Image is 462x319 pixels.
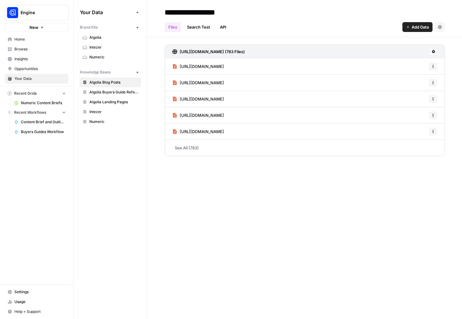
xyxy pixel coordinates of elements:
span: [URL][DOMAIN_NAME] [180,96,224,102]
a: Opportunities [5,64,69,74]
button: Recent Grids [5,89,69,98]
span: Numeric [89,119,138,124]
button: Help + Support [5,307,69,317]
a: [URL][DOMAIN_NAME] [172,58,224,74]
span: Your Data [80,9,134,16]
span: Recent Workflows [14,110,46,115]
span: Algolia Blog Posts [89,80,138,85]
a: [URL][DOMAIN_NAME] [172,91,224,107]
a: [URL][DOMAIN_NAME] (783 Files) [172,45,245,58]
span: Numeric [89,54,138,60]
a: Home [5,34,69,44]
span: Buyers Guides Workflow [21,129,66,135]
span: Opportunities [14,66,66,72]
span: Intezer [89,45,138,50]
span: Settings [14,289,66,295]
span: [URL][DOMAIN_NAME] [180,112,224,118]
img: Engine Logo [7,7,18,18]
span: Your Data [14,76,66,81]
span: Intezer [89,109,138,115]
a: Buyers Guides Workflow [11,127,69,137]
a: Numeric Content Briefs [11,98,69,108]
a: Algolia Landing Pages [80,97,141,107]
a: Numeric [80,52,141,62]
span: New [29,24,38,30]
span: Browse [14,46,66,52]
span: Recent Grids [14,91,37,96]
button: Recent Workflows [5,108,69,117]
a: [URL][DOMAIN_NAME] [172,107,224,123]
span: Algolia Buyers Guide Reference [89,89,138,95]
span: Algolia Landing Pages [89,99,138,105]
a: [URL][DOMAIN_NAME] [172,75,224,91]
a: Browse [5,44,69,54]
span: Home [14,37,66,42]
span: [URL][DOMAIN_NAME] [180,63,224,69]
button: Add Data [402,22,433,32]
h3: [URL][DOMAIN_NAME] (783 Files) [180,49,245,55]
span: Engine [21,10,58,16]
span: Brand Kits [80,25,98,30]
a: Algolia Blog Posts [80,77,141,87]
button: New [5,23,69,32]
a: Usage [5,297,69,307]
span: [URL][DOMAIN_NAME] [180,128,224,135]
span: Help + Support [14,309,66,314]
a: Insights [5,54,69,64]
span: Add Data [412,24,429,30]
a: See All (783) [165,140,445,156]
span: Content Brief and Outline v3 [21,119,66,125]
a: [URL][DOMAIN_NAME] [172,124,224,140]
a: Intezer [80,107,141,117]
a: Your Data [5,74,69,84]
span: Numeric Content Briefs [21,100,66,106]
span: [URL][DOMAIN_NAME] [180,80,224,86]
a: API [216,22,230,32]
a: Settings [5,287,69,297]
a: Numeric [80,117,141,127]
span: Usage [14,299,66,305]
a: Intezer [80,42,141,52]
a: Algolia Buyers Guide Reference [80,87,141,97]
span: Knowledge Bases [80,69,111,75]
a: Files [165,22,181,32]
a: Algolia [80,33,141,42]
button: Workspace: Engine [5,5,69,20]
span: Algolia [89,35,138,40]
a: Content Brief and Outline v3 [11,117,69,127]
span: Insights [14,56,66,62]
a: Search Test [183,22,214,32]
